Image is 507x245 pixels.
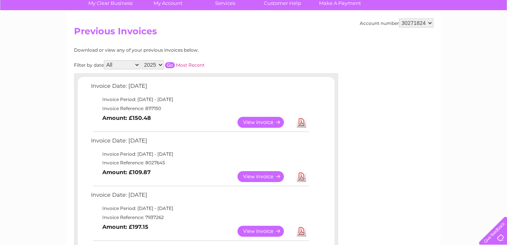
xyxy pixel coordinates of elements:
[414,32,437,38] a: Telecoms
[297,226,306,237] a: Download
[89,190,310,204] td: Invoice Date: [DATE]
[89,104,310,113] td: Invoice Reference: 8117150
[441,32,452,38] a: Blog
[102,115,151,121] b: Amount: £150.48
[89,213,310,222] td: Invoice Reference: 7937262
[297,117,306,128] a: Download
[237,226,293,237] a: View
[76,4,432,37] div: Clear Business is a trading name of Verastar Limited (registered in [GEOGRAPHIC_DATA] No. 3667643...
[365,4,417,13] a: 0333 014 3131
[74,26,433,40] h2: Previous Invoices
[89,81,310,95] td: Invoice Date: [DATE]
[74,47,272,53] div: Download or view any of your previous invoices below.
[237,117,293,128] a: View
[237,171,293,182] a: View
[176,62,205,68] a: Most Recent
[89,95,310,104] td: Invoice Period: [DATE] - [DATE]
[89,150,310,159] td: Invoice Period: [DATE] - [DATE]
[74,60,272,69] div: Filter by date
[102,224,148,230] b: Amount: £197.15
[374,32,388,38] a: Water
[89,204,310,213] td: Invoice Period: [DATE] - [DATE]
[482,32,500,38] a: Log out
[89,136,310,150] td: Invoice Date: [DATE]
[102,169,151,176] b: Amount: £109.87
[457,32,475,38] a: Contact
[18,20,56,43] img: logo.png
[89,158,310,167] td: Invoice Reference: 8027645
[360,18,433,28] div: Account number
[393,32,410,38] a: Energy
[297,171,306,182] a: Download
